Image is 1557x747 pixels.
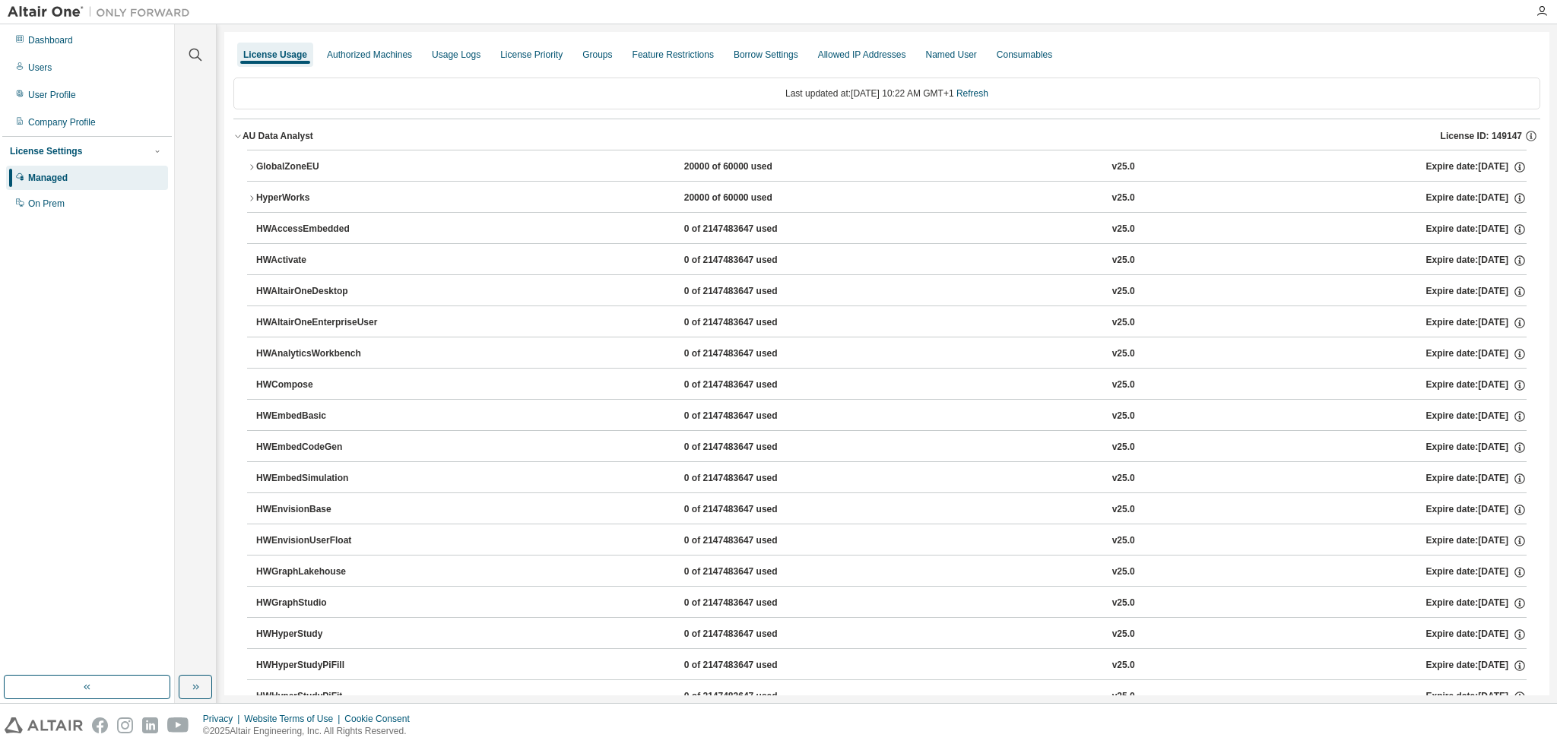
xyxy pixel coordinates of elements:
div: Named User [925,49,976,61]
div: v25.0 [1112,690,1135,704]
button: HWAltairOneEnterpriseUser0 of 2147483647 usedv25.0Expire date:[DATE] [256,306,1527,340]
div: HWCompose [256,378,393,392]
button: HWEmbedBasic0 of 2147483647 usedv25.0Expire date:[DATE] [256,400,1527,433]
div: HWEmbedCodeGen [256,441,393,454]
div: Expire date: [DATE] [1426,223,1527,236]
div: 0 of 2147483647 used [684,223,821,236]
button: HWEnvisionBase0 of 2147483647 usedv25.0Expire date:[DATE] [256,493,1527,527]
button: HWCompose0 of 2147483647 usedv25.0Expire date:[DATE] [256,369,1527,402]
span: License ID: 149147 [1441,130,1522,142]
div: 0 of 2147483647 used [684,410,821,423]
div: v25.0 [1112,441,1135,454]
div: Expire date: [DATE] [1426,597,1527,610]
div: 0 of 2147483647 used [684,690,821,704]
div: HWEmbedSimulation [256,472,393,486]
div: HWHyperStudyPiFit [256,690,393,704]
div: License Settings [10,145,82,157]
div: v25.0 [1112,410,1135,423]
div: Last updated at: [DATE] 10:22 AM GMT+1 [233,78,1540,109]
div: GlobalZoneEU [256,160,393,174]
div: HyperWorks [256,191,393,205]
div: Expire date: [DATE] [1426,316,1527,330]
div: HWActivate [256,254,393,267]
div: Expire date: [DATE] [1426,534,1527,548]
img: youtube.svg [167,717,189,733]
div: v25.0 [1112,378,1135,392]
div: HWGraphStudio [256,597,393,610]
div: HWAnalyticsWorkbench [256,347,393,361]
button: HWHyperStudyPiFill0 of 2147483647 usedv25.0Expire date:[DATE] [256,649,1527,682]
div: Borrow Settings [734,49,798,61]
button: HWGraphStudio0 of 2147483647 usedv25.0Expire date:[DATE] [256,587,1527,620]
div: Expire date: [DATE] [1426,347,1527,361]
div: 20000 of 60000 used [684,160,821,174]
div: v25.0 [1112,160,1135,174]
div: HWAltairOneDesktop [256,285,393,299]
div: 0 of 2147483647 used [684,472,821,486]
button: AU Data AnalystLicense ID: 149147 [233,119,1540,153]
button: HWEnvisionUserFloat0 of 2147483647 usedv25.0Expire date:[DATE] [256,524,1527,558]
div: Expire date: [DATE] [1426,565,1527,579]
div: Cookie Consent [344,713,418,725]
div: Users [28,62,52,74]
div: v25.0 [1112,628,1135,641]
div: Company Profile [28,116,96,128]
img: instagram.svg [117,717,133,733]
div: HWHyperStudyPiFill [256,659,393,673]
div: Dashboard [28,34,73,46]
button: HWEmbedSimulation0 of 2147483647 usedv25.0Expire date:[DATE] [256,462,1527,495]
div: Expire date: [DATE] [1426,690,1527,704]
div: v25.0 [1112,223,1135,236]
div: Expire date: [DATE] [1425,191,1526,205]
div: v25.0 [1112,254,1135,267]
div: Expire date: [DATE] [1426,628,1527,641]
div: HWAltairOneEnterpriseUser [256,316,393,330]
div: v25.0 [1112,472,1135,486]
div: Expire date: [DATE] [1426,410,1527,423]
div: 0 of 2147483647 used [684,565,821,579]
div: HWAccessEmbedded [256,223,393,236]
div: Expire date: [DATE] [1426,503,1527,517]
div: v25.0 [1112,565,1135,579]
div: 0 of 2147483647 used [684,347,821,361]
div: 0 of 2147483647 used [684,378,821,392]
div: Expire date: [DATE] [1426,254,1527,267]
p: © 2025 Altair Engineering, Inc. All Rights Reserved. [203,725,419,738]
div: HWGraphLakehouse [256,565,393,579]
div: 0 of 2147483647 used [684,503,821,517]
div: 0 of 2147483647 used [684,254,821,267]
img: facebook.svg [92,717,108,733]
div: HWEmbedBasic [256,410,393,423]
div: v25.0 [1112,503,1135,517]
button: HWActivate0 of 2147483647 usedv25.0Expire date:[DATE] [256,244,1527,277]
div: v25.0 [1112,659,1135,673]
div: v25.0 [1112,285,1135,299]
div: 0 of 2147483647 used [684,534,821,548]
a: Refresh [956,88,988,99]
img: linkedin.svg [142,717,158,733]
div: On Prem [28,198,65,210]
div: License Priority [500,49,563,61]
button: HWHyperStudyPiFit0 of 2147483647 usedv25.0Expire date:[DATE] [256,680,1527,714]
div: Consumables [997,49,1052,61]
img: altair_logo.svg [5,717,83,733]
div: Expire date: [DATE] [1426,472,1527,486]
div: HWHyperStudy [256,628,393,641]
div: 0 of 2147483647 used [684,628,821,641]
button: HWHyperStudy0 of 2147483647 usedv25.0Expire date:[DATE] [256,618,1527,651]
div: 0 of 2147483647 used [684,597,821,610]
div: v25.0 [1112,316,1135,330]
div: User Profile [28,89,76,101]
div: Feature Restrictions [633,49,714,61]
button: HWAccessEmbedded0 of 2147483647 usedv25.0Expire date:[DATE] [256,213,1527,246]
div: Expire date: [DATE] [1426,378,1527,392]
button: HWGraphLakehouse0 of 2147483647 usedv25.0Expire date:[DATE] [256,556,1527,589]
div: Privacy [203,713,244,725]
div: Expire date: [DATE] [1426,441,1527,454]
div: v25.0 [1112,534,1135,548]
div: v25.0 [1112,597,1135,610]
div: 0 of 2147483647 used [684,285,821,299]
button: GlobalZoneEU20000 of 60000 usedv25.0Expire date:[DATE] [247,150,1527,184]
div: v25.0 [1112,191,1135,205]
div: Website Terms of Use [244,713,344,725]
